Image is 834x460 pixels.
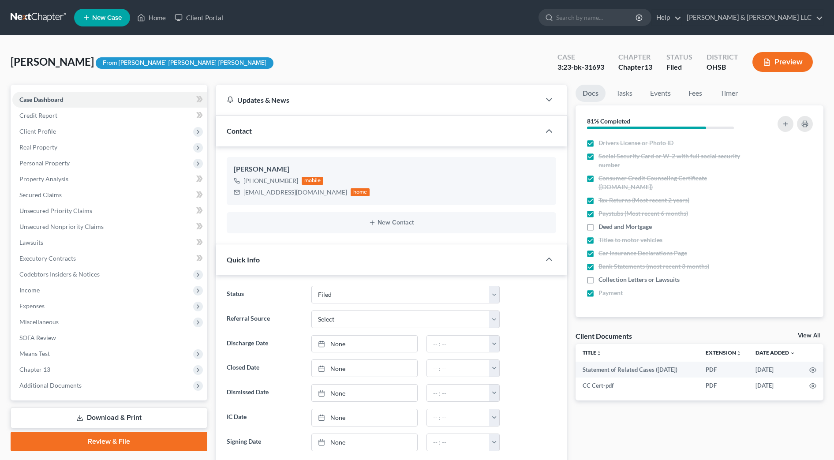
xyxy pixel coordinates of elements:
a: None [312,409,417,426]
input: -- : -- [427,336,490,352]
a: Credit Report [12,108,207,123]
div: Status [666,52,692,62]
input: -- : -- [427,409,490,426]
div: Case [557,52,604,62]
div: Chapter [618,52,652,62]
strong: 81% Completed [587,117,630,125]
div: From [PERSON_NAME] [PERSON_NAME] [PERSON_NAME] [96,57,273,69]
a: Secured Claims [12,187,207,203]
span: Expenses [19,302,45,310]
div: [EMAIL_ADDRESS][DOMAIN_NAME] [243,188,347,197]
a: None [312,385,417,401]
div: Updates & News [227,95,530,105]
i: expand_more [790,351,795,356]
a: None [312,434,417,451]
a: Date Added expand_more [755,349,795,356]
span: Means Test [19,350,50,357]
span: Consumer Credit Counseling Certificate ([DOMAIN_NAME]) [598,174,754,191]
span: Lawsuits [19,239,43,246]
div: Client Documents [576,331,632,340]
a: Lawsuits [12,235,207,251]
span: Income [19,286,40,294]
input: Search by name... [556,9,637,26]
a: Download & Print [11,408,207,428]
div: mobile [302,177,324,185]
label: Discharge Date [222,335,307,353]
span: Tax Returns (Most recent 2 years) [598,196,689,205]
div: OHSB [707,62,738,72]
span: Unsecured Nonpriority Claims [19,223,104,230]
iframe: Intercom live chat [804,430,825,451]
label: Status [222,286,307,303]
div: Filed [666,62,692,72]
td: Statement of Related Cases ([DATE]) [576,362,699,378]
a: Help [652,10,681,26]
span: Unsecured Priority Claims [19,207,92,214]
a: Titleunfold_more [583,349,602,356]
i: unfold_more [736,351,741,356]
a: Unsecured Nonpriority Claims [12,219,207,235]
td: [DATE] [748,378,802,393]
a: Timer [713,85,745,102]
span: [PERSON_NAME] [11,55,94,68]
a: Tasks [609,85,640,102]
span: Contact [227,127,252,135]
a: Unsecured Priority Claims [12,203,207,219]
div: Chapter [618,62,652,72]
span: Case Dashboard [19,96,64,103]
span: Property Analysis [19,175,68,183]
span: Collection Letters or Lawsuits [598,275,680,284]
span: Car Insurance Declarations Page [598,249,687,258]
span: New Case [92,15,122,21]
label: Referral Source [222,310,307,328]
label: Dismissed Date [222,384,307,402]
td: [DATE] [748,362,802,378]
a: None [312,336,417,352]
a: Docs [576,85,606,102]
input: -- : -- [427,360,490,377]
span: Executory Contracts [19,254,76,262]
span: Secured Claims [19,191,62,198]
div: 3:23-bk-31693 [557,62,604,72]
span: Codebtors Insiders & Notices [19,270,100,278]
span: Chapter 13 [19,366,50,373]
span: Titles to motor vehicles [598,236,662,244]
a: Home [133,10,170,26]
a: Client Portal [170,10,228,26]
span: Social Security Card or W-2 with full social security number [598,152,754,169]
span: Real Property [19,143,57,151]
label: Signing Date [222,434,307,451]
label: Closed Date [222,359,307,377]
td: PDF [699,378,748,393]
button: New Contact [234,219,549,226]
span: Quick Info [227,255,260,264]
a: None [312,360,417,377]
span: Credit Report [19,112,57,119]
div: District [707,52,738,62]
td: CC Cert-pdf [576,378,699,393]
input: -- : -- [427,385,490,401]
a: Extensionunfold_more [706,349,741,356]
span: Bank Statements (most recent 3 months) [598,262,709,271]
a: Fees [681,85,710,102]
a: Case Dashboard [12,92,207,108]
td: PDF [699,362,748,378]
a: Executory Contracts [12,251,207,266]
span: Paystubs (Most recent 6 months) [598,209,688,218]
span: Drivers License or Photo ID [598,138,673,147]
a: Property Analysis [12,171,207,187]
span: Miscellaneous [19,318,59,325]
span: Client Profile [19,127,56,135]
span: Additional Documents [19,381,82,389]
div: [PERSON_NAME] [234,164,549,175]
span: Personal Property [19,159,70,167]
i: unfold_more [596,351,602,356]
a: Review & File [11,432,207,451]
div: home [351,188,370,196]
a: SOFA Review [12,330,207,346]
span: 13 [644,63,652,71]
a: Events [643,85,678,102]
label: IC Date [222,409,307,426]
button: Preview [752,52,813,72]
input: -- : -- [427,434,490,451]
